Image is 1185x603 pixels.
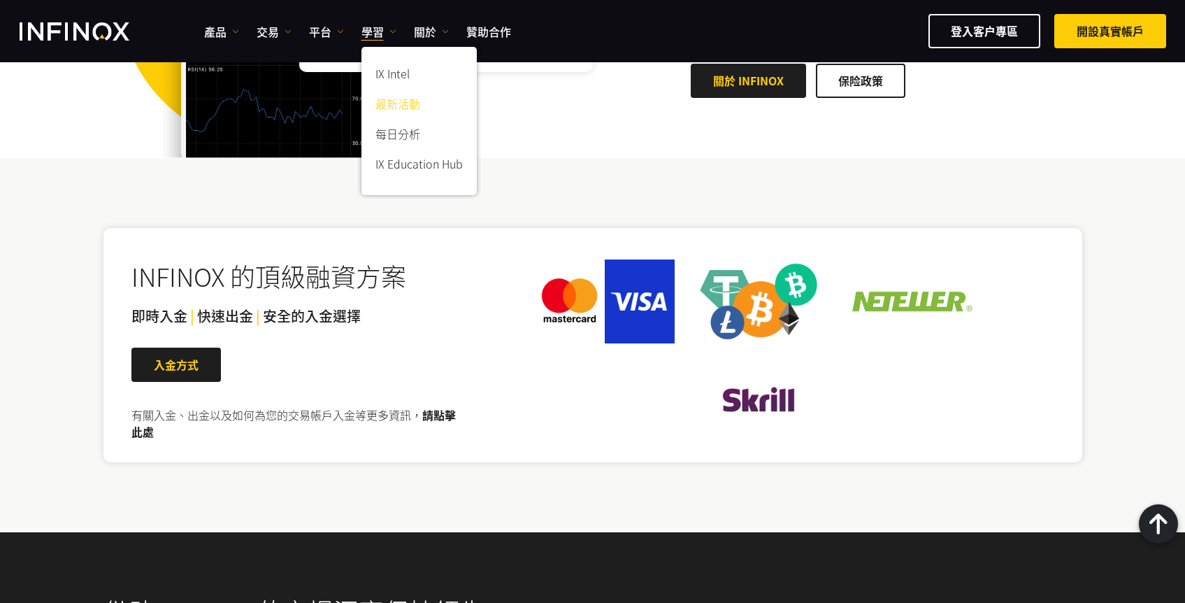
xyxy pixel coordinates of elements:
[691,64,806,98] a: 關於 INFINOX
[197,306,253,326] span: 快速出金
[535,260,675,343] img: credit_card.webp
[256,306,260,326] span: |
[131,261,464,292] h2: INFINOX 的頂級融資方案
[361,91,477,121] a: 最新活動
[131,406,456,440] a: 請點擊此處
[190,306,194,326] span: |
[361,23,396,40] a: 學習
[928,14,1040,48] a: 登入客户專區
[689,260,828,343] img: crypto_solution.webp
[131,348,221,382] a: 入金方式
[131,306,187,326] span: 即時入金
[689,357,828,441] img: skrill.webp
[816,64,905,98] a: 保险政策
[361,151,477,181] a: IX Education Hub
[20,22,162,41] a: INFINOX Logo
[1054,14,1166,48] a: 開設真實帳戶
[842,260,982,343] img: neteller.webp
[131,406,464,440] p: 有關入金、出金以及如何為您的交易帳戶入金等更多資訊，
[361,61,477,91] a: IX Intel
[361,121,477,151] a: 每日分析
[309,23,344,40] a: 平台
[257,23,292,40] a: 交易
[263,306,361,326] span: 安全的入金選擇
[204,23,239,40] a: 產品
[414,23,449,40] a: 關於
[466,23,511,40] a: 贊助合作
